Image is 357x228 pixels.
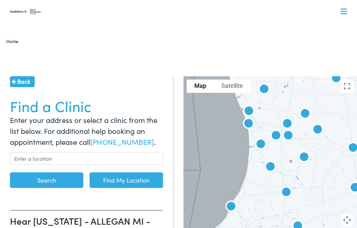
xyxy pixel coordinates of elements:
[6,38,22,44] a: Home
[90,137,154,147] a: [PHONE_NUMBER]
[17,77,30,86] span: Back
[340,213,354,227] button: Map camera controls
[90,172,163,188] a: Find My Location
[12,27,350,47] a: What We Offer
[10,172,83,188] button: Search
[214,80,251,93] button: Show satellite imagery
[10,76,35,87] a: Back
[10,114,163,147] p: Enter your address or select a clinic from the list below. For additional help booking an appoint...
[340,80,354,93] button: Toggle fullscreen view
[10,97,163,115] h1: Find a Clinic
[10,152,163,165] input: Enter a location
[187,80,214,93] button: Show street map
